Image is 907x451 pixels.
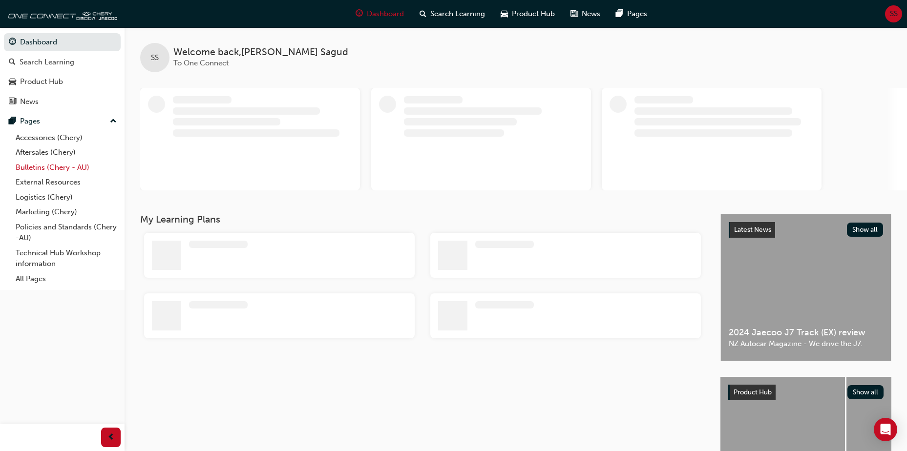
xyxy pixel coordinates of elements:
[151,52,159,63] span: SS
[729,327,883,338] span: 2024 Jaecoo J7 Track (EX) review
[20,96,39,107] div: News
[720,214,891,361] a: Latest NewsShow all2024 Jaecoo J7 Track (EX) reviewNZ Autocar Magazine - We drive the J7.
[356,8,363,20] span: guage-icon
[12,246,121,271] a: Technical Hub Workshop information
[20,57,74,68] div: Search Learning
[4,112,121,130] button: Pages
[110,115,117,128] span: up-icon
[729,338,883,349] span: NZ Autocar Magazine - We drive the J7.
[9,58,16,67] span: search-icon
[616,8,623,20] span: pages-icon
[348,4,412,24] a: guage-iconDashboard
[12,130,121,145] a: Accessories (Chery)
[885,5,902,22] button: SS
[12,145,121,160] a: Aftersales (Chery)
[173,59,229,67] span: To One Connect
[4,73,121,91] a: Product Hub
[734,225,771,234] span: Latest News
[4,53,121,71] a: Search Learning
[9,38,16,47] span: guage-icon
[734,388,772,396] span: Product Hub
[582,8,600,20] span: News
[12,190,121,205] a: Logistics (Chery)
[847,385,884,399] button: Show all
[12,175,121,190] a: External Resources
[367,8,404,20] span: Dashboard
[728,385,884,400] a: Product HubShow all
[501,8,508,20] span: car-icon
[890,8,898,20] span: SS
[430,8,485,20] span: Search Learning
[12,205,121,220] a: Marketing (Chery)
[140,214,705,225] h3: My Learning Plans
[173,47,348,58] span: Welcome back , [PERSON_NAME] Sagud
[5,4,117,23] img: oneconnect
[9,98,16,106] span: news-icon
[512,8,555,20] span: Product Hub
[12,271,121,287] a: All Pages
[9,78,16,86] span: car-icon
[608,4,655,24] a: pages-iconPages
[729,222,883,238] a: Latest NewsShow all
[420,8,426,20] span: search-icon
[107,431,115,444] span: prev-icon
[412,4,493,24] a: search-iconSearch Learning
[9,117,16,126] span: pages-icon
[563,4,608,24] a: news-iconNews
[847,223,884,237] button: Show all
[493,4,563,24] a: car-iconProduct Hub
[4,93,121,111] a: News
[20,76,63,87] div: Product Hub
[570,8,578,20] span: news-icon
[12,160,121,175] a: Bulletins (Chery - AU)
[4,33,121,51] a: Dashboard
[4,31,121,112] button: DashboardSearch LearningProduct HubNews
[12,220,121,246] a: Policies and Standards (Chery -AU)
[874,418,897,441] div: Open Intercom Messenger
[627,8,647,20] span: Pages
[20,116,40,127] div: Pages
